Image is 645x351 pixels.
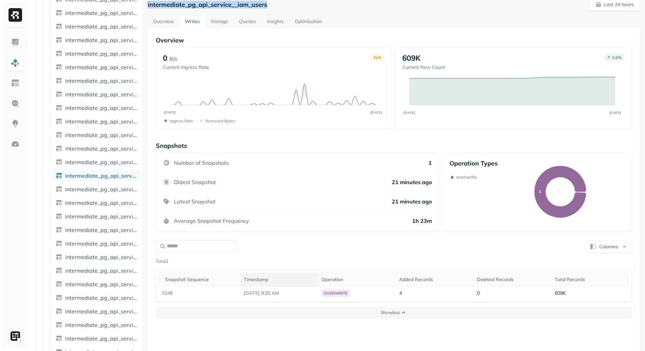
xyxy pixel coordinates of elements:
[477,290,480,296] span: 0
[56,227,62,233] img: table
[586,240,631,253] button: Columns
[53,306,140,317] a: intermediate_pg_api_service__m365_groups
[205,16,234,28] a: Storage
[53,35,140,45] a: intermediate_pg_api_service__gcp_users_data_stores
[392,198,432,205] p: 21 minutes ago
[11,58,20,67] img: Assets
[53,170,140,181] a: intermediate_pg_api_service__iam_users
[56,104,62,111] img: table
[65,64,137,71] span: intermediate_pg_api_service__gcp_users_gcp_groups
[53,319,140,330] a: intermediate_pg_api_service__m365_users
[56,77,62,84] img: table
[65,186,137,193] span: intermediate_pg_api_service__iam_users_data_stores
[555,290,566,296] span: 609K
[65,240,137,247] span: intermediate_pg_api_service__identities
[53,225,140,235] a: intermediate_pg_api_service__iam_users_iam_roles
[399,276,470,283] div: Added Records
[56,267,62,274] img: table
[56,132,62,138] img: table
[205,118,235,123] p: Removed bytes
[174,159,229,166] p: Number of Snapshots
[56,321,62,328] img: table
[370,110,382,115] tspan: [DATE]
[164,110,176,115] tspan: [DATE]
[53,143,140,154] a: intermediate_pg_api_service__iam_roles_data_stores
[174,179,216,186] p: Oldest Snapshot
[169,55,177,63] p: B/s
[53,102,140,113] a: intermediate_pg_api_service__iam_groups_data_stores
[261,16,289,28] a: Insights
[56,159,62,165] img: table
[612,55,622,60] p: 0.6 %
[56,308,62,315] img: table
[163,53,167,63] p: 0
[65,9,137,16] span: intermediate_pg_api_service__gcp_service_accounts_data_stores_permissions
[399,290,402,296] span: 4
[53,116,140,127] a: intermediate_pg_api_service__iam_groups_data_stores_permissions
[56,118,62,125] img: table
[56,240,62,247] img: table
[65,104,137,111] span: intermediate_pg_api_service__iam_groups_data_stores
[11,140,20,149] img: Optimization
[174,198,216,205] p: Latest Snapshot
[148,16,179,28] a: Overview
[477,276,548,283] div: Deleted Records
[53,265,140,276] a: intermediate_pg_api_service__integrations
[53,7,140,18] a: intermediate_pg_api_service__gcp_service_accounts_data_stores_permissions
[11,331,20,341] img: Sentra
[56,254,62,260] img: table
[456,174,477,180] p: overwrite
[53,292,140,303] a: intermediate_pg_api_service__m1
[56,335,62,342] img: table
[158,287,241,299] td: 3348
[11,79,20,87] img: Asset Explorer
[65,267,137,274] span: intermediate_pg_api_service__integrations
[65,37,137,43] span: intermediate_pg_api_service__gcp_users_data_stores
[165,276,237,283] div: Snapshot Sequence
[163,64,209,71] p: Current Ingress Rate
[56,172,62,179] img: table
[53,48,140,59] a: intermediate_pg_api_service__gcp_users_data_stores_permissions
[56,9,62,16] img: table
[56,186,62,193] img: table
[555,276,626,283] div: Total Records
[53,279,140,290] a: intermediate_pg_api_service__keys_values
[56,294,62,301] img: table
[412,217,432,224] p: 1h 23m
[53,75,140,86] a: intermediate_pg_api_service__iam_access_keys
[56,23,62,30] img: table
[53,157,140,168] a: intermediate_pg_api_service__iam_roles_data_stores_permissions
[56,281,62,288] img: table
[65,281,137,288] span: intermediate_pg_api_service__keys_values
[53,184,140,195] a: intermediate_pg_api_service__iam_users_data_stores
[53,130,140,140] a: intermediate_pg_api_service__iam_roles
[65,159,137,165] span: intermediate_pg_api_service__iam_roles_data_stores_permissions
[56,199,62,206] img: table
[234,16,261,28] a: Queries
[53,238,140,249] a: intermediate_pg_api_service__identities
[65,172,137,179] span: intermediate_pg_api_service__iam_users
[244,290,315,296] p: Aug 31, 2025 9:20 AM
[402,53,421,63] p: 609K
[53,21,140,32] a: intermediate_pg_api_service__gcp_users
[53,62,140,73] a: intermediate_pg_api_service__gcp_users_gcp_groups
[321,276,392,283] div: Operation
[244,276,315,283] div: Timestamp
[65,118,137,125] span: intermediate_pg_api_service__iam_groups_data_stores_permissions
[609,111,621,115] tspan: [DATE]
[170,118,193,123] p: Ingress Rate
[65,199,137,206] span: intermediate_pg_api_service__iam_users_data_stores_permissions
[65,91,137,98] span: intermediate_pg_api_service__iam_groups
[8,8,22,22] img: Ryft
[56,37,62,43] img: table
[56,145,62,152] img: table
[65,132,137,138] span: intermediate_pg_api_service__iam_roles
[53,333,140,344] a: intermediate_pg_api_service__organization_groups
[392,179,432,186] p: 21 minutes ago
[174,217,249,224] p: Average Snapshot Frequency
[56,64,62,71] img: table
[289,16,328,28] a: Optimization
[148,1,267,8] p: intermediate_pg_api_service__iam_users
[539,189,541,194] text: 1
[53,89,140,100] a: intermediate_pg_api_service__iam_groups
